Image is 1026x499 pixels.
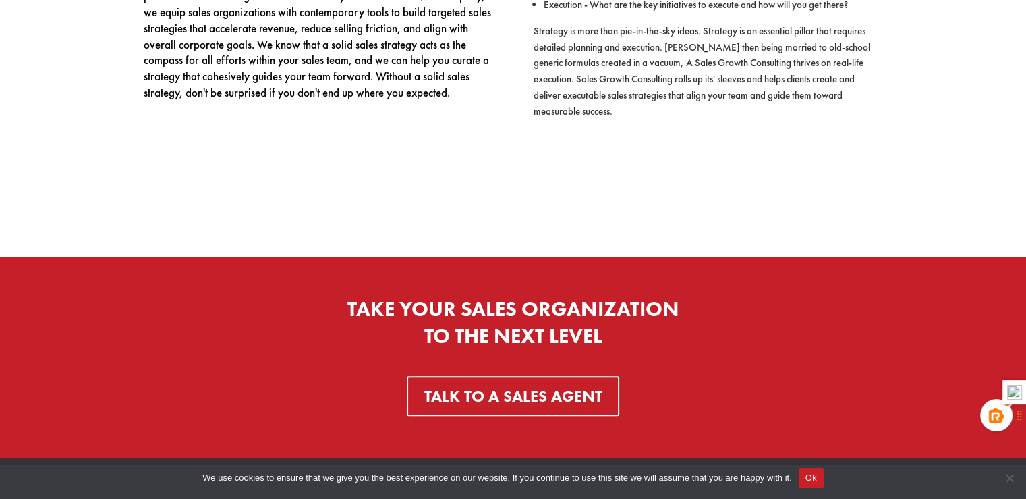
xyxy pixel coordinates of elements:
[202,471,791,485] span: We use cookies to ensure that we give you the best experience on our website. If you continue to ...
[799,468,824,488] button: Ok
[407,376,620,416] a: Talk To A Sales Agent
[1002,471,1016,485] span: No
[534,24,883,120] p: Strategy is more than pie-in-the-sky ideas. Strategy is an essential pillar that requires detaile...
[149,296,878,357] h5: Take Your Sales Organization To The Next Level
